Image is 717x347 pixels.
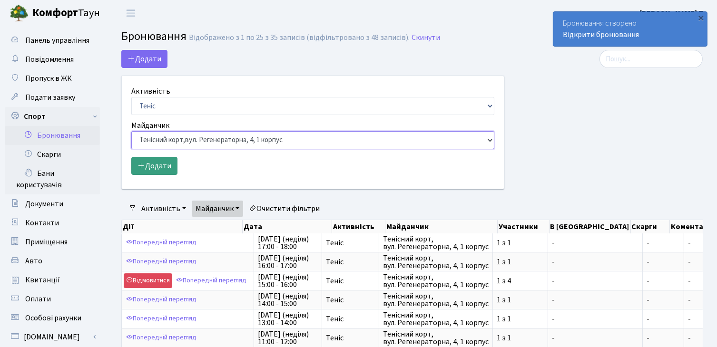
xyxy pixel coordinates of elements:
[25,313,81,323] span: Особові рахунки
[131,86,170,97] label: Активність
[552,296,638,304] span: -
[552,334,638,342] span: -
[552,258,638,266] span: -
[258,292,318,308] span: [DATE] (неділя) 14:00 - 15:00
[25,256,42,266] span: Авто
[383,235,489,251] span: Тенісний корт, вул. Регенераторна, 4, 1 корпус
[5,251,100,270] a: Авто
[258,330,318,346] span: [DATE] (неділя) 11:00 - 12:00
[124,330,199,345] a: Попередній перегляд
[25,73,72,84] span: Пропуск в ЖК
[25,92,75,103] span: Подати заявку
[258,311,318,327] span: [DATE] (неділя) 13:00 - 14:00
[688,238,691,248] span: -
[631,220,670,233] th: Скарги
[124,311,199,326] a: Попередній перегляд
[25,237,68,247] span: Приміщення
[122,220,243,233] th: Дії
[10,4,29,23] img: logo.png
[326,315,375,323] span: Теніс
[326,239,375,247] span: Теніс
[258,254,318,270] span: [DATE] (неділя) 16:00 - 17:00
[383,273,489,289] span: Тенісний корт, вул. Регенераторна, 4, 1 корпус
[5,213,100,232] a: Контакти
[332,220,385,233] th: Активність
[326,296,375,304] span: Теніс
[639,8,706,19] a: [PERSON_NAME] П.
[647,334,680,342] span: -
[5,107,100,126] a: Спорт
[138,201,190,217] a: Активність
[5,164,100,194] a: Бани користувачів
[5,145,100,164] a: Скарги
[497,258,544,266] span: 1 з 1
[688,295,691,305] span: -
[258,235,318,251] span: [DATE] (неділя) 17:00 - 18:00
[697,13,706,22] div: ×
[497,315,544,323] span: 1 з 1
[25,218,59,228] span: Контакти
[5,50,100,69] a: Повідомлення
[121,28,187,45] span: Бронювання
[563,29,639,40] a: Відкрити бронювання
[5,194,100,213] a: Документи
[647,277,680,285] span: -
[688,314,691,324] span: -
[131,120,169,131] label: Майданчик
[688,276,691,286] span: -
[5,328,100,347] a: [DOMAIN_NAME]
[119,5,143,21] button: Переключити навігацію
[5,289,100,308] a: Оплати
[599,50,703,68] input: Пошук...
[497,296,544,304] span: 1 з 1
[383,311,489,327] span: Тенісний корт, вул. Регенераторна, 4, 1 корпус
[550,220,631,233] th: В [GEOGRAPHIC_DATA]
[189,33,410,42] div: Відображено з 1 по 25 з 35 записів (відфільтровано з 48 записів).
[25,294,51,304] span: Оплати
[243,220,333,233] th: Дата
[647,258,680,266] span: -
[688,333,691,343] span: -
[121,50,167,68] button: Додати
[552,277,638,285] span: -
[383,330,489,346] span: Тенісний корт, вул. Регенераторна, 4, 1 корпус
[647,296,680,304] span: -
[25,199,63,209] span: Документи
[383,254,489,270] span: Тенісний корт, вул. Регенераторна, 4, 1 корпус
[5,31,100,50] a: Панель управління
[326,258,375,266] span: Теніс
[688,257,691,267] span: -
[131,157,177,175] button: Додати
[32,5,100,21] span: Таун
[192,201,243,217] a: Майданчик
[412,33,440,42] a: Скинути
[124,273,172,288] a: Відмовитися
[552,239,638,247] span: -
[326,277,375,285] span: Теніс
[124,254,199,269] a: Попередній перегляд
[647,315,680,323] span: -
[385,220,498,233] th: Майданчик
[553,12,707,46] div: Бронювання створено
[647,239,680,247] span: -
[25,35,89,46] span: Панель управління
[552,315,638,323] span: -
[25,275,60,285] span: Квитанції
[383,292,489,308] span: Тенісний корт, вул. Регенераторна, 4, 1 корпус
[124,292,199,307] a: Попередній перегляд
[497,277,544,285] span: 1 з 4
[124,235,199,250] a: Попередній перегляд
[245,201,324,217] a: Очистити фільтри
[32,5,78,20] b: Комфорт
[326,334,375,342] span: Теніс
[497,239,544,247] span: 1 з 1
[5,308,100,328] a: Особові рахунки
[5,270,100,289] a: Квитанції
[25,54,74,65] span: Повідомлення
[498,220,550,233] th: Участники
[5,232,100,251] a: Приміщення
[174,273,249,288] a: Попередній перегляд
[5,69,100,88] a: Пропуск в ЖК
[497,334,544,342] span: 1 з 1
